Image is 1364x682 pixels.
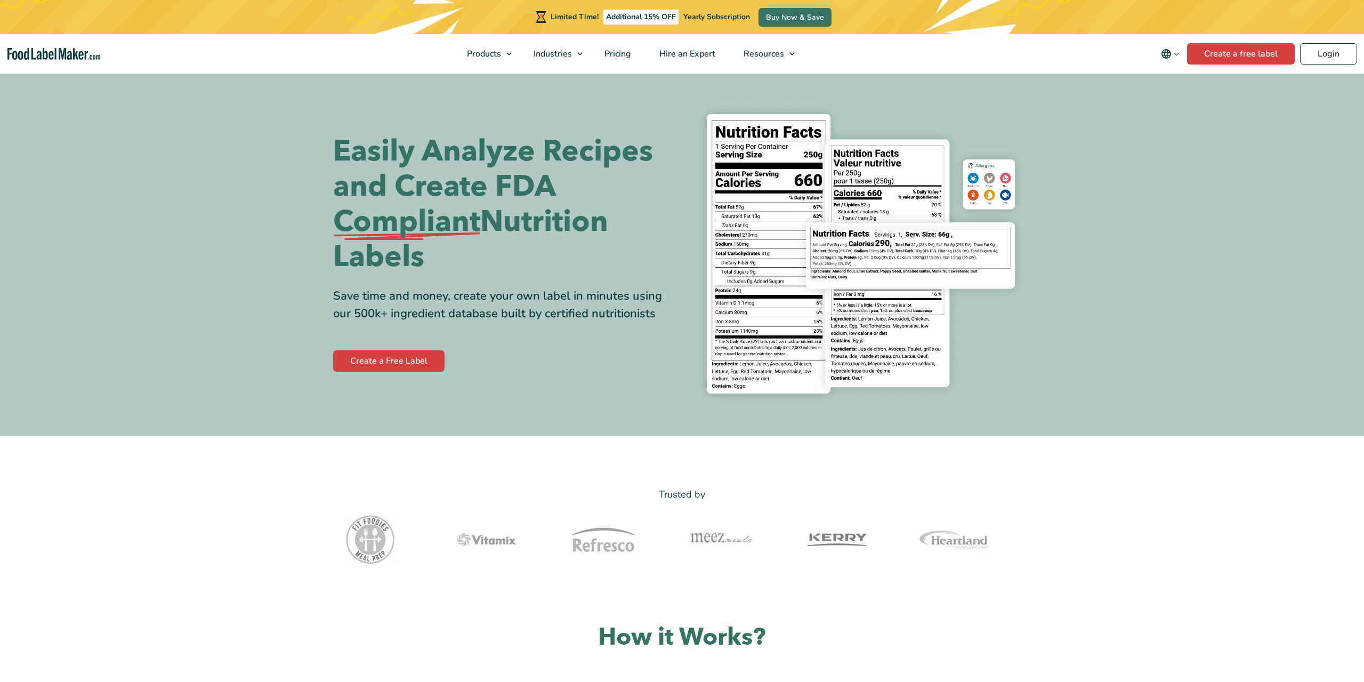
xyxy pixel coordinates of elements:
[333,350,445,372] a: Create a Free Label
[1300,43,1357,65] a: Login
[453,34,517,74] a: Products
[656,48,716,60] span: Hire an Expert
[551,12,599,22] span: Limited Time!
[645,34,727,74] a: Hire an Expert
[7,48,100,60] a: Food Label Maker homepage
[740,48,785,60] span: Resources
[683,12,750,22] span: Yearly Subscription
[758,8,832,27] a: Buy Now & Save
[333,134,674,275] h1: Easily Analyze Recipes and Create FDA Nutrition Labels
[464,48,502,60] span: Products
[333,204,480,239] span: Compliant
[333,487,1031,502] p: Trusted by
[1187,43,1295,65] a: Create a free label
[601,48,632,60] span: Pricing
[603,10,679,25] span: Additional 15% OFF
[1153,43,1187,65] button: Change language
[333,622,1031,653] h2: How it Works?
[520,34,588,74] a: Industries
[730,34,800,74] a: Resources
[333,287,674,323] div: Save time and money, create your own label in minutes using our 500k+ ingredient database built b...
[530,48,573,60] span: Industries
[591,34,643,74] a: Pricing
